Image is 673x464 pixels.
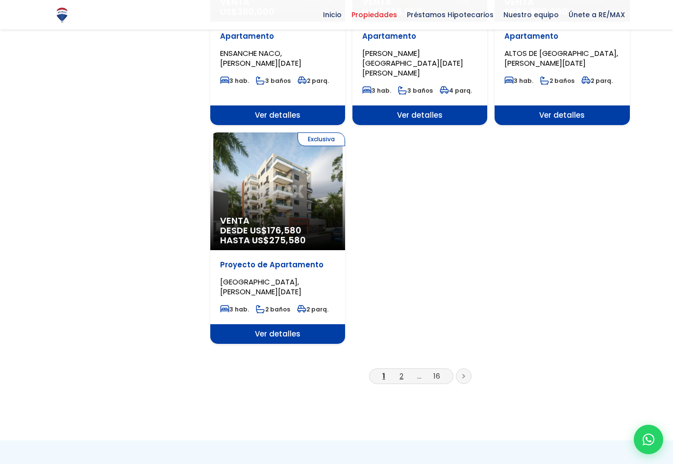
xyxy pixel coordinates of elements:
[220,260,335,270] p: Proyecto de Apartamento
[297,305,328,313] span: 2 parq.
[495,105,629,125] span: Ver detalles
[220,216,335,226] span: Venta
[504,48,618,68] span: ALTOS DE [GEOGRAPHIC_DATA], [PERSON_NAME][DATE]
[53,6,71,24] img: Logo de REMAX
[210,132,345,344] a: Exclusiva Venta DESDE US$176,580 HASTA US$275,580 Proyecto de Apartamento [GEOGRAPHIC_DATA], [PER...
[220,277,301,297] span: [GEOGRAPHIC_DATA], [PERSON_NAME][DATE]
[220,226,335,245] span: DESDE US$
[267,224,301,236] span: 176,580
[298,132,345,146] span: Exclusiva
[417,371,422,381] a: ...
[440,86,472,95] span: 4 parq.
[499,7,564,22] span: Nuestro equipo
[256,305,290,313] span: 2 baños
[504,77,533,85] span: 3 hab.
[220,235,335,245] span: HASTA US$
[220,77,249,85] span: 3 hab.
[210,324,345,344] span: Ver detalles
[564,7,630,22] span: Únete a RE/MAX
[362,48,463,78] span: [PERSON_NAME][GEOGRAPHIC_DATA][DATE][PERSON_NAME]
[352,105,487,125] span: Ver detalles
[318,7,347,22] span: Inicio
[220,31,335,41] p: Apartamento
[433,371,440,381] a: 16
[362,31,477,41] p: Apartamento
[402,7,499,22] span: Préstamos Hipotecarios
[298,77,329,85] span: 2 parq.
[210,105,345,125] span: Ver detalles
[540,77,574,85] span: 2 baños
[269,234,306,246] span: 275,580
[256,77,291,85] span: 3 baños
[399,371,403,381] a: 2
[504,31,620,41] p: Apartamento
[220,48,301,68] span: ENSANCHE NACO, [PERSON_NAME][DATE]
[220,305,249,313] span: 3 hab.
[382,371,385,381] a: 1
[398,86,433,95] span: 3 baños
[362,86,391,95] span: 3 hab.
[347,7,402,22] span: Propiedades
[581,77,613,85] span: 2 parq.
